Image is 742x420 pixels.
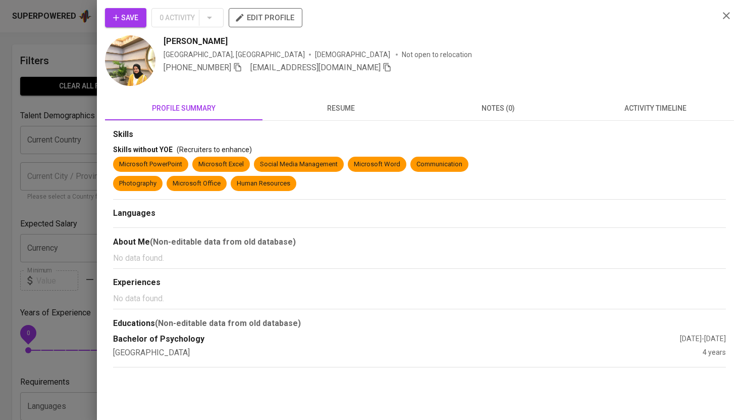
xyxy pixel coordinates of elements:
div: Photography [119,179,156,189]
div: Microsoft PowerPoint [119,160,182,169]
span: [DATE] - [DATE] [680,335,726,343]
div: [GEOGRAPHIC_DATA] [113,347,703,359]
p: Not open to relocation [402,50,472,60]
div: Bachelor of Psychology [113,334,680,345]
span: profile summary [111,102,256,115]
p: No data found. [113,293,726,305]
b: (Non-editable data from old database) [155,318,301,328]
div: Microsoft Office [173,179,221,189]
div: Communication [416,160,462,169]
div: Microsoft Excel [198,160,244,169]
span: Skills without YOE [113,146,173,154]
span: [EMAIL_ADDRESS][DOMAIN_NAME] [250,63,381,72]
img: 99740716dd31132e9730510f9e766e1b.jpeg [105,35,155,86]
span: (Recruiters to enhance) [177,146,252,154]
span: [PHONE_NUMBER] [164,63,231,72]
span: [DEMOGRAPHIC_DATA] [315,50,392,60]
a: edit profile [229,13,302,21]
div: Languages [113,208,726,219]
span: [PERSON_NAME] [164,35,228,48]
div: Experiences [113,277,726,289]
b: (Non-editable data from old database) [150,237,296,247]
div: 4 years [703,347,726,359]
button: Save [105,8,146,27]
span: activity timeline [583,102,728,115]
span: resume [269,102,414,115]
div: [GEOGRAPHIC_DATA], [GEOGRAPHIC_DATA] [164,50,305,60]
p: No data found. [113,252,726,264]
span: Save [113,12,138,24]
div: Microsoft Word [354,160,400,169]
div: Human Resources [237,179,290,189]
span: edit profile [237,11,294,24]
div: About Me [113,236,726,248]
div: Social Media Management [260,160,338,169]
span: notes (0) [426,102,571,115]
div: Educations [113,317,726,330]
div: Skills [113,129,726,141]
button: edit profile [229,8,302,27]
